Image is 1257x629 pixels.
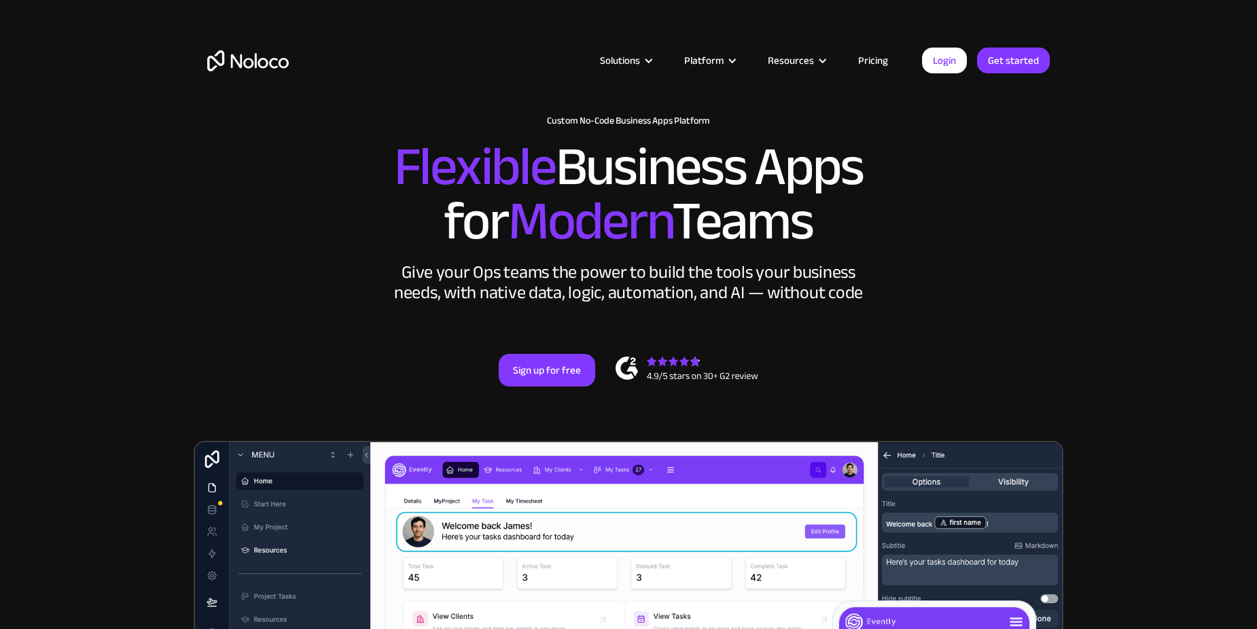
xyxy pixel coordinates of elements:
[207,50,289,71] a: home
[977,48,1050,73] a: Get started
[768,52,814,69] div: Resources
[667,52,751,69] div: Platform
[508,170,672,272] span: Modern
[922,48,967,73] a: Login
[207,140,1050,249] h2: Business Apps for Teams
[499,354,595,387] a: Sign up for free
[751,52,841,69] div: Resources
[600,52,640,69] div: Solutions
[583,52,667,69] div: Solutions
[394,116,556,217] span: Flexible
[684,52,724,69] div: Platform
[391,262,866,303] div: Give your Ops teams the power to build the tools your business needs, with native data, logic, au...
[841,52,905,69] a: Pricing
